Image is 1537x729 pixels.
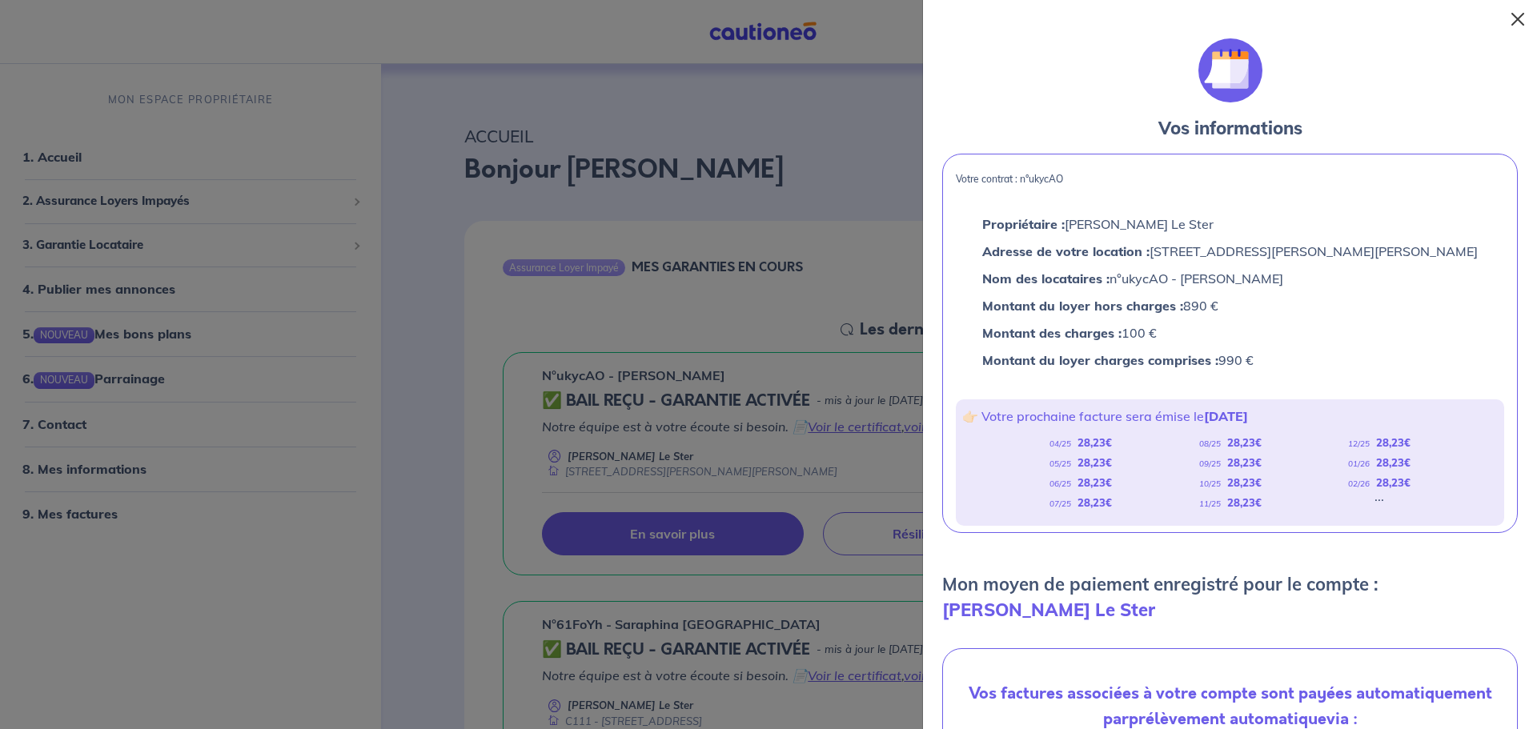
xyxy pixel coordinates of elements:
div: ... [1374,493,1384,513]
p: n°ukycAO - [PERSON_NAME] [982,268,1478,289]
strong: 28,23 € [1376,456,1411,469]
em: 12/25 [1348,439,1370,449]
p: Mon moyen de paiement enregistré pour le compte : [942,571,1518,623]
strong: 28,23 € [1078,436,1112,449]
button: Close [1505,6,1531,32]
strong: Adresse de votre location : [982,243,1150,259]
p: Votre contrat : n°ukycAO [956,174,1504,185]
strong: Nom des locataires : [982,270,1110,286]
strong: 28,23 € [1078,496,1112,509]
em: 01/26 [1348,459,1370,469]
strong: Montant du loyer charges comprises : [982,352,1218,368]
strong: [DATE] [1204,408,1248,424]
em: 11/25 [1199,499,1221,509]
em: 05/25 [1049,459,1071,469]
em: 02/26 [1348,479,1370,489]
p: 100 € [982,322,1478,343]
em: 10/25 [1199,479,1221,489]
p: [PERSON_NAME] Le Ster [982,214,1478,234]
p: 890 € [982,295,1478,316]
em: 08/25 [1199,439,1221,449]
em: 07/25 [1049,499,1071,509]
strong: [PERSON_NAME] Le Ster [942,599,1155,621]
strong: Montant du loyer hors charges : [982,298,1183,314]
strong: Vos informations [1158,117,1302,139]
strong: 28,23 € [1376,436,1411,449]
img: illu_calendar.svg [1198,38,1262,102]
em: 09/25 [1199,459,1221,469]
em: 04/25 [1049,439,1071,449]
strong: 28,23 € [1376,476,1411,489]
em: 06/25 [1049,479,1071,489]
strong: 28,23 € [1227,456,1262,469]
p: 990 € [982,350,1478,371]
strong: 28,23 € [1078,456,1112,469]
p: 👉🏻 Votre prochaine facture sera émise le [962,406,1498,427]
strong: 28,23 € [1227,436,1262,449]
strong: 28,23 € [1227,476,1262,489]
strong: 28,23 € [1227,496,1262,509]
strong: 28,23 € [1078,476,1112,489]
strong: Propriétaire : [982,216,1065,232]
strong: Montant des charges : [982,325,1122,341]
p: [STREET_ADDRESS][PERSON_NAME][PERSON_NAME] [982,241,1478,262]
